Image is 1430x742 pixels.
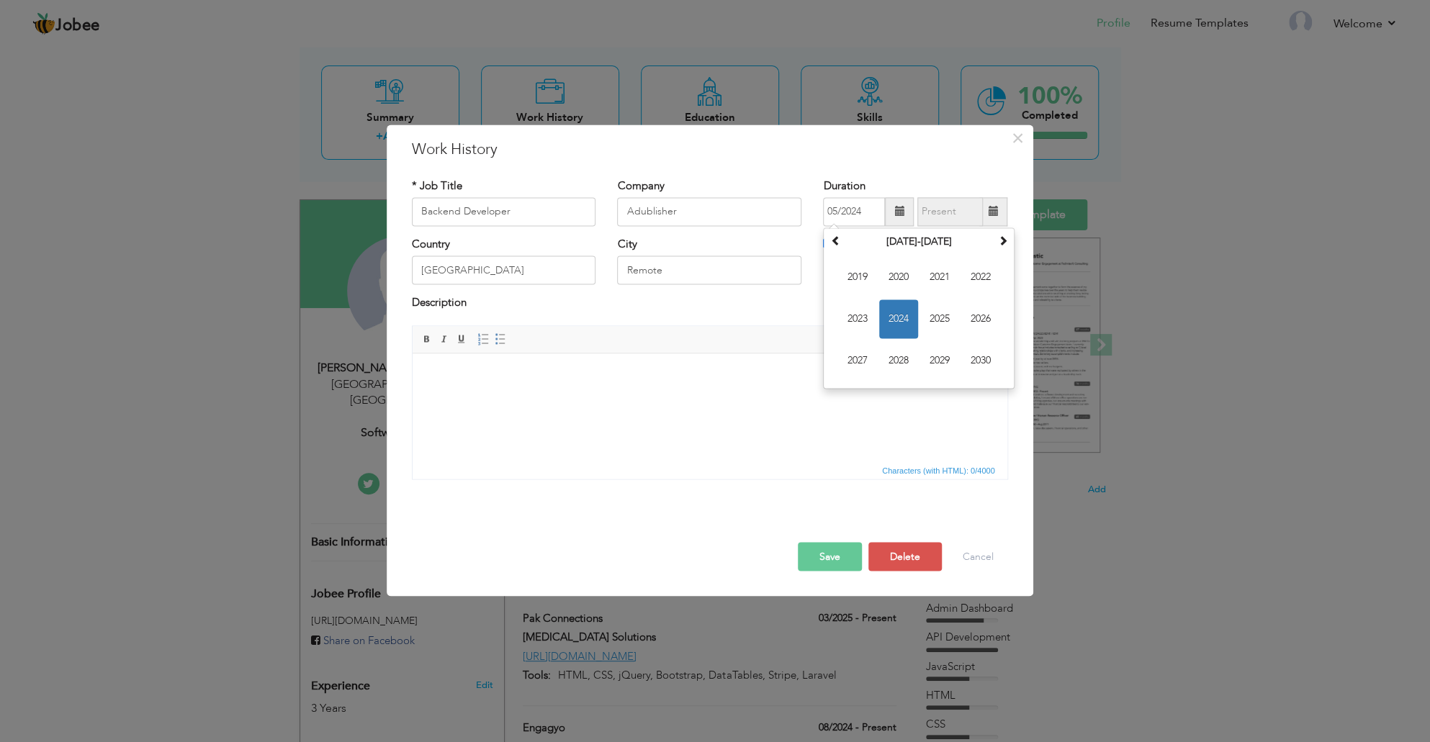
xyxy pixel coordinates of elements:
[997,235,1007,245] span: Next Decade
[823,178,865,194] label: Duration
[920,341,959,380] span: 2029
[830,235,840,245] span: Previous Decade
[948,542,1008,571] button: Cancel
[1007,127,1030,150] button: Close
[838,299,877,338] span: 2023
[961,299,1000,338] span: 2026
[920,299,959,338] span: 2025
[412,296,467,311] label: Description
[475,331,491,347] a: Insert/Remove Numbered List
[617,178,664,194] label: Company
[879,464,998,477] span: Characters (with HTML): 0/4000
[823,197,885,226] input: From
[412,139,1008,160] h3: Work History
[412,237,450,252] label: Country
[454,331,469,347] a: Underline
[617,237,637,252] label: City
[920,258,959,297] span: 2021
[879,258,918,297] span: 2020
[961,258,1000,297] span: 2022
[412,178,462,194] label: * Job Title
[838,341,877,380] span: 2027
[879,464,999,477] div: Statistics
[879,341,918,380] span: 2028
[838,258,877,297] span: 2019
[844,231,994,253] th: Select Decade
[413,353,1007,461] iframe: Rich Text Editor, workEditor
[798,542,862,571] button: Save
[961,341,1000,380] span: 2030
[419,331,435,347] a: Bold
[436,331,452,347] a: Italic
[493,331,508,347] a: Insert/Remove Bulleted List
[917,197,983,226] input: Present
[1012,125,1024,151] span: ×
[879,299,918,338] span: 2024
[868,542,942,571] button: Delete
